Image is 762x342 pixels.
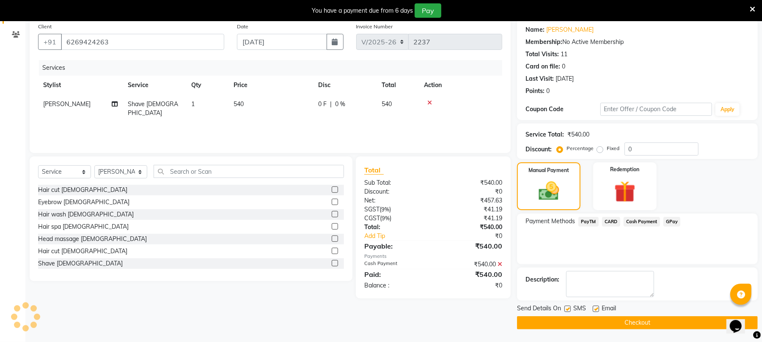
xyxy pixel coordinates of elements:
div: Sub Total: [358,178,433,187]
div: ₹540.00 [433,241,509,251]
button: Checkout [517,316,758,329]
span: 0 F [318,100,327,109]
div: Hair spa [DEMOGRAPHIC_DATA] [38,222,129,231]
span: Email [602,304,616,315]
div: ₹0 [433,187,509,196]
div: Head massage [DEMOGRAPHIC_DATA] [38,235,147,244]
div: ( ) [358,214,433,223]
span: Shave [DEMOGRAPHIC_DATA] [128,100,178,117]
a: Add Tip [358,232,446,241]
span: CARD [602,217,620,227]
div: 0 [546,87,550,96]
div: ₹457.63 [433,196,509,205]
div: Membership: [525,38,562,47]
span: 1 [191,100,195,108]
label: Fixed [607,145,619,152]
div: No Active Membership [525,38,749,47]
span: 540 [382,100,392,108]
div: You have a payment due from 6 days [312,6,413,15]
span: Cash Payment [624,217,660,227]
img: _cash.svg [532,179,566,203]
span: Total [364,166,384,175]
div: Discount: [358,187,433,196]
th: Disc [313,76,377,95]
div: Hair cut [DEMOGRAPHIC_DATA] [38,186,127,194]
th: Qty [186,76,228,95]
label: Date [237,23,248,30]
div: ₹540.00 [433,178,509,187]
span: PayTM [578,217,599,227]
th: Stylist [38,76,123,95]
span: Payment Methods [525,217,575,226]
div: Shave [DEMOGRAPHIC_DATA] [38,259,123,268]
th: Price [228,76,313,95]
span: Send Details On [517,304,561,315]
div: Hair wash [DEMOGRAPHIC_DATA] [38,210,134,219]
div: ₹540.00 [433,223,509,232]
span: SMS [573,304,586,315]
div: 0 [562,62,565,71]
a: [PERSON_NAME] [546,25,594,34]
div: Paid: [358,269,433,279]
th: Action [419,76,502,95]
div: Service Total: [525,130,564,139]
div: Total: [358,223,433,232]
div: ₹41.19 [433,205,509,214]
div: Coupon Code [525,105,600,114]
div: Discount: [525,145,552,154]
div: Payments [364,253,502,260]
div: ₹0 [433,281,509,290]
span: 9% [382,215,390,222]
div: ( ) [358,205,433,214]
span: [PERSON_NAME] [43,100,91,108]
div: [DATE] [556,74,574,83]
div: 11 [561,50,567,59]
span: SGST [364,205,380,213]
div: Payable: [358,241,433,251]
div: ₹41.19 [433,214,509,223]
input: Enter Offer / Coupon Code [600,103,712,116]
div: Points: [525,87,545,96]
div: Balance : [358,281,433,290]
span: GPay [663,217,681,227]
div: Hair cut [DEMOGRAPHIC_DATA] [38,247,127,256]
div: Net: [358,196,433,205]
span: CGST [364,214,380,222]
span: 9% [381,206,389,213]
div: ₹540.00 [433,269,509,279]
div: Description: [525,275,559,284]
div: ₹540.00 [433,260,509,269]
button: +91 [38,34,62,50]
label: Redemption [610,166,639,173]
button: Apply [715,103,740,116]
div: Services [39,60,509,76]
div: Eyebrow [DEMOGRAPHIC_DATA] [38,198,129,207]
div: Last Visit: [525,74,554,83]
span: 0 % [335,100,345,109]
label: Percentage [567,145,594,152]
span: | [330,100,332,109]
label: Manual Payment [528,167,569,174]
div: Total Visits: [525,50,559,59]
div: Cash Payment [358,260,433,269]
iframe: chat widget [726,308,754,334]
div: ₹0 [446,232,509,241]
div: Name: [525,25,545,34]
label: Invoice Number [356,23,393,30]
span: 540 [234,100,244,108]
th: Total [377,76,419,95]
label: Client [38,23,52,30]
input: Search by Name/Mobile/Email/Code [61,34,224,50]
input: Search or Scan [154,165,344,178]
th: Service [123,76,186,95]
div: ₹540.00 [567,130,589,139]
div: Card on file: [525,62,560,71]
img: _gift.svg [608,178,642,205]
button: Pay [415,3,441,18]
